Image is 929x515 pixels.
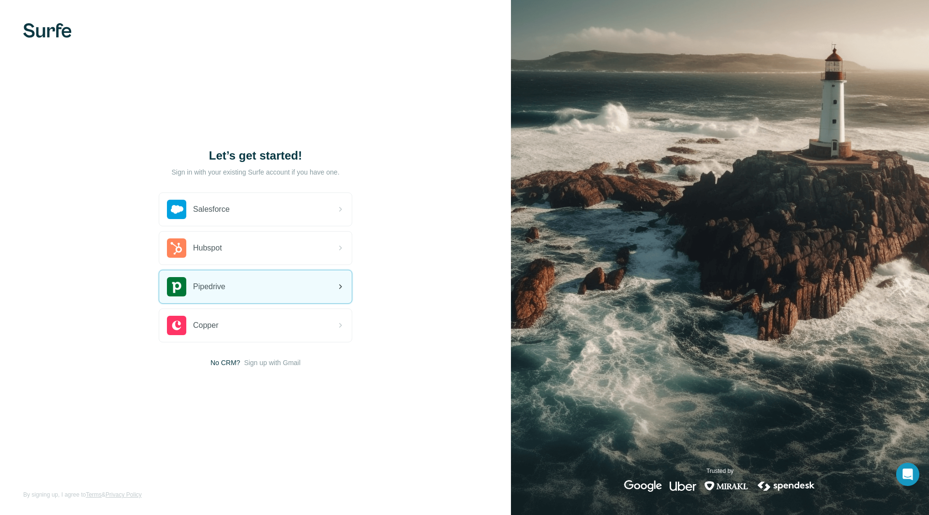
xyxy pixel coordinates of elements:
h1: Let’s get started! [159,148,352,163]
span: Salesforce [193,204,230,215]
span: Copper [193,320,218,331]
span: No CRM? [210,358,240,368]
img: mirakl's logo [704,480,749,492]
a: Terms [86,491,102,498]
img: Surfe's logo [23,23,72,38]
img: salesforce's logo [167,200,186,219]
span: By signing up, I agree to & [23,490,142,499]
div: Open Intercom Messenger [896,463,919,486]
a: Privacy Policy [105,491,142,498]
img: google's logo [624,480,662,492]
img: uber's logo [670,480,696,492]
button: Sign up with Gmail [244,358,300,368]
span: Pipedrive [193,281,225,293]
img: copper's logo [167,316,186,335]
img: spendesk's logo [756,480,816,492]
p: Trusted by [706,467,734,475]
p: Sign in with your existing Surfe account if you have one. [171,167,339,177]
span: Hubspot [193,242,222,254]
img: hubspot's logo [167,238,186,258]
img: pipedrive's logo [167,277,186,296]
